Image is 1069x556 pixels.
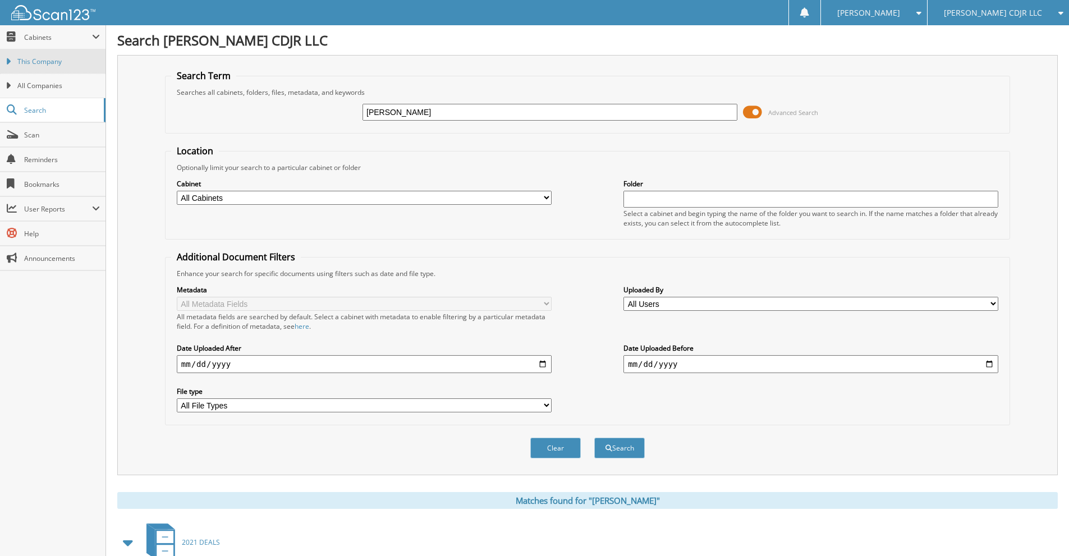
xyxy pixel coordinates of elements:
div: Optionally limit your search to a particular cabinet or folder [171,163,1004,172]
span: [PERSON_NAME] CDJR LLC [944,10,1042,16]
button: Clear [530,438,581,458]
label: Date Uploaded Before [623,343,998,353]
div: Enhance your search for specific documents using filters such as date and file type. [171,269,1004,278]
img: scan123-logo-white.svg [11,5,95,20]
span: Advanced Search [768,108,818,117]
span: Announcements [24,254,100,263]
span: User Reports [24,204,92,214]
span: Bookmarks [24,180,100,189]
legend: Additional Document Filters [171,251,301,263]
iframe: Chat Widget [1013,502,1069,556]
legend: Location [171,145,219,157]
label: Folder [623,179,998,189]
input: start [177,355,552,373]
span: Cabinets [24,33,92,42]
span: Search [24,105,98,115]
div: Searches all cabinets, folders, files, metadata, and keywords [171,88,1004,97]
h1: Search [PERSON_NAME] CDJR LLC [117,31,1058,49]
span: 2021 DEALS [182,537,220,547]
label: Metadata [177,285,552,295]
button: Search [594,438,645,458]
div: All metadata fields are searched by default. Select a cabinet with metadata to enable filtering b... [177,312,552,331]
label: Cabinet [177,179,552,189]
span: [PERSON_NAME] [837,10,900,16]
input: end [623,355,998,373]
label: Uploaded By [623,285,998,295]
div: Select a cabinet and begin typing the name of the folder you want to search in. If the name match... [623,209,998,228]
label: Date Uploaded After [177,343,552,353]
span: Reminders [24,155,100,164]
span: Scan [24,130,100,140]
div: Matches found for "[PERSON_NAME]" [117,492,1058,509]
span: Help [24,229,100,238]
label: File type [177,387,552,396]
span: This Company [17,57,100,67]
span: All Companies [17,81,100,91]
a: here [295,321,309,331]
legend: Search Term [171,70,236,82]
